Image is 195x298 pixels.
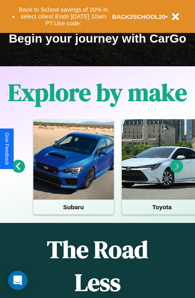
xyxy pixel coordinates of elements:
[33,200,114,214] h4: Subaru
[8,271,27,290] div: Open Intercom Messenger
[8,76,187,109] h1: Explore by make
[4,133,10,165] div: Give Feedback
[112,13,166,20] b: BACK2SCHOOL20
[15,4,112,29] button: Back to School savings of 20% in select cities! Ends [DATE] 10am PT.Use code:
